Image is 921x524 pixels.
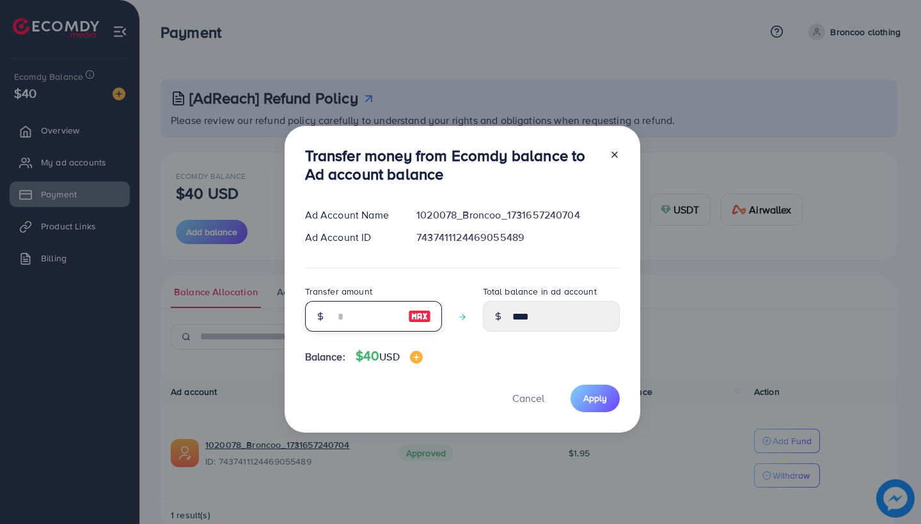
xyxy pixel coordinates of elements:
span: Cancel [512,391,544,405]
h4: $40 [356,348,423,364]
label: Transfer amount [305,285,372,298]
div: 7437411124469055489 [406,230,629,245]
span: Balance: [305,350,345,364]
div: Ad Account ID [295,230,407,245]
h3: Transfer money from Ecomdy balance to Ad account balance [305,146,599,183]
button: Cancel [496,385,560,412]
button: Apply [571,385,620,412]
span: Apply [583,392,607,405]
span: USD [379,350,399,364]
img: image [410,351,423,364]
label: Total balance in ad account [483,285,597,298]
img: image [408,309,431,324]
div: Ad Account Name [295,208,407,222]
div: 1020078_Broncoo_1731657240704 [406,208,629,222]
